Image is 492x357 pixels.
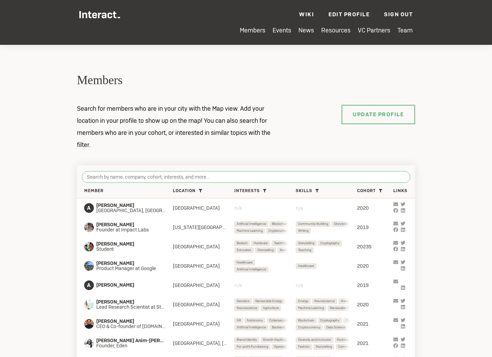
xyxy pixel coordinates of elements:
span: Lead Research Scientist at Stealth Clean Energy Startup [96,305,173,310]
span: Cybersecurity [269,318,289,324]
div: [GEOGRAPHIC_DATA], [US_STATE][GEOGRAPHIC_DATA] [173,340,234,346]
span: Healthcare [298,263,314,269]
div: 2019 [357,224,393,230]
a: Sign Out [384,11,413,18]
a: Edit Profile [328,11,370,18]
div: 2020 [357,263,393,269]
span: [GEOGRAPHIC_DATA], [GEOGRAPHIC_DATA] [96,208,173,214]
a: VC Partners [358,26,390,34]
img: Interact Logo [79,11,120,18]
span: Cryptocurrency [298,325,321,330]
span: Founder, Eden [96,343,173,349]
span: [PERSON_NAME] [96,261,163,266]
span: Student [96,247,161,252]
span: Machine Learning [298,305,324,311]
div: 2021 [357,340,393,346]
span: Artificial Intelligence [237,267,266,272]
a: Team [397,26,413,34]
div: [GEOGRAPHIC_DATA] [173,321,234,327]
span: AR [237,318,241,324]
span: Fashion [298,344,310,350]
div: 2020 [357,301,393,308]
p: Search for members who are in your city with the Map view. Add your location in your profile to s... [70,102,287,151]
span: Blockchain [298,318,314,324]
span: Storytelling [257,247,274,253]
div: [GEOGRAPHIC_DATA] [173,205,234,211]
span: A [84,280,94,290]
span: Storytelling [316,344,332,350]
span: [PERSON_NAME] Anim-[PERSON_NAME] [96,338,173,344]
a: News [298,26,314,34]
div: [GEOGRAPHIC_DATA] [173,282,234,288]
span: Agriculture [263,305,279,311]
div: [GEOGRAPHIC_DATA] [173,244,234,250]
span: Product Manager at Google [96,266,163,271]
span: Teaching [274,240,287,246]
span: Artificial Intelligence [237,325,266,330]
span: Cryptography [320,318,340,324]
span: For-profit Fundraising [237,344,268,350]
div: 2020 [357,205,393,211]
span: Hardware [254,240,268,246]
span: Astronomy [247,318,263,324]
span: [PERSON_NAME] [96,222,161,228]
span: Genetics [237,298,249,304]
span: Neuroscience [314,298,335,304]
span: Neuroscience [237,305,257,311]
span: [PERSON_NAME] [96,299,173,305]
span: Data Science [326,325,345,330]
span: Hardware [341,298,355,304]
span: Community Building [298,221,328,227]
input: Search by name, company, cohort, interests, and more... [82,171,410,183]
a: Wiki [299,11,314,18]
span: Links [393,188,407,194]
span: Writing [298,228,308,234]
span: Blockchain [272,221,288,227]
span: Skills [296,188,312,194]
span: Nutrition [337,337,350,343]
span: A [84,203,94,213]
span: Diversity and Inclusion [298,337,331,343]
div: 2019 [357,282,393,288]
h2: Members [77,72,415,89]
a: Update Profile [342,105,415,124]
span: Brand Identity [237,337,257,343]
span: Biotech [237,240,248,246]
span: Backend [272,325,285,330]
span: Cryptography [320,240,340,246]
span: CEO & Co-founder of [DOMAIN_NAME] [96,324,173,329]
div: 2023S [357,244,393,250]
span: Teaching [298,247,311,253]
span: [PERSON_NAME] [96,241,161,247]
span: Renewable Energy [255,298,283,304]
span: Operations [274,344,289,350]
span: [PERSON_NAME] [96,203,173,208]
a: Resources [321,26,351,34]
div: [US_STATE][GEOGRAPHIC_DATA] [173,224,234,230]
span: [PERSON_NAME] [96,282,161,288]
span: Healthcare [237,260,253,266]
span: Member [84,188,104,194]
a: Events [273,26,291,34]
span: Location [173,188,196,194]
span: Cohort [357,188,376,194]
span: Education [237,247,252,253]
div: 2021 [357,321,393,327]
span: Machine Learning [237,228,263,234]
span: [PERSON_NAME] [96,319,173,324]
div: [GEOGRAPHIC_DATA] [173,301,234,308]
span: Cryptocurrency [268,228,291,234]
span: Energy [298,298,308,304]
div: [GEOGRAPHIC_DATA] [173,263,234,269]
span: Neuroscience [280,247,300,253]
span: Storytelling [334,221,350,227]
span: Renewable Energy [330,305,357,311]
span: Community Building [338,344,368,350]
a: Members [240,26,265,34]
span: Storytelling [298,240,314,246]
span: Founder at Impact Labs [96,227,161,233]
span: Growth Hacking [263,337,286,343]
span: Artificial Intelligence [237,221,266,227]
span: Interests [234,188,260,194]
